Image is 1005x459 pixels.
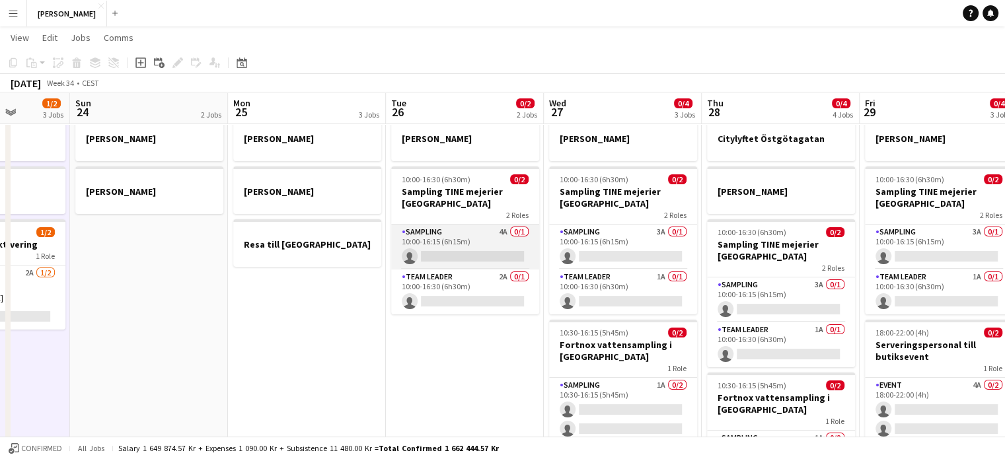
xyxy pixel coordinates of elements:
span: 2 Roles [822,263,844,273]
app-job-card: [PERSON_NAME] [233,166,381,214]
button: [PERSON_NAME] [27,1,107,26]
h3: [PERSON_NAME] [233,133,381,145]
span: 0/2 [668,174,687,184]
span: 1/2 [36,227,55,237]
h3: Sampling TINE mejerier [GEOGRAPHIC_DATA] [707,238,855,262]
span: Wed [549,97,566,109]
div: 4 Jobs [833,110,853,120]
span: View [11,32,29,44]
span: 0/2 [510,174,529,184]
h3: Sampling TINE mejerier [GEOGRAPHIC_DATA] [391,186,539,209]
span: Sun [75,97,91,109]
span: 0/2 [668,328,687,337]
h3: [PERSON_NAME] [391,133,539,145]
span: 2 Roles [980,210,1002,220]
span: 18:00-22:00 (4h) [875,328,929,337]
span: Thu [707,97,724,109]
app-job-card: 10:00-16:30 (6h30m)0/2Sampling TINE mejerier [GEOGRAPHIC_DATA]2 RolesSampling3A0/110:00-16:15 (6h... [707,219,855,367]
app-job-card: [PERSON_NAME] [549,114,697,161]
span: Jobs [71,32,91,44]
app-card-role: Sampling3A0/110:00-16:15 (6h15m) [549,225,697,269]
h3: Sampling TINE mejerier [GEOGRAPHIC_DATA] [549,186,697,209]
app-job-card: [PERSON_NAME] [707,166,855,214]
span: 0/4 [832,98,850,108]
span: 25 [231,104,250,120]
span: Mon [233,97,250,109]
app-job-card: Citylyftet Östgötagatan [707,114,855,161]
span: 0/2 [516,98,535,108]
h3: [PERSON_NAME] [707,186,855,197]
span: Tue [391,97,406,109]
div: CEST [82,78,99,88]
a: Edit [37,29,63,46]
span: 1 Role [667,363,687,373]
span: 26 [389,104,406,120]
span: 27 [547,104,566,120]
app-job-card: [PERSON_NAME] [75,166,223,214]
span: Confirmed [21,444,62,453]
a: View [5,29,34,46]
span: 28 [705,104,724,120]
div: [DATE] [11,77,41,90]
span: Edit [42,32,57,44]
span: 1/2 [42,98,61,108]
span: 1 Role [983,363,1002,373]
app-card-role: Sampling3A0/110:00-16:15 (6h15m) [707,277,855,322]
span: 0/4 [674,98,692,108]
span: Fri [865,97,875,109]
div: 3 Jobs [43,110,63,120]
h3: Resa till [GEOGRAPHIC_DATA] [233,238,381,250]
div: Salary 1 649 874.57 kr + Expenses 1 090.00 kr + Subsistence 11 480.00 kr = [118,443,499,453]
h3: [PERSON_NAME] [233,186,381,197]
div: 2 Jobs [517,110,537,120]
app-card-role: Sampling4A0/110:00-16:15 (6h15m) [391,225,539,269]
a: Jobs [65,29,96,46]
span: 24 [73,104,91,120]
span: Comms [104,32,133,44]
app-job-card: [PERSON_NAME] [233,114,381,161]
app-job-card: 10:00-16:30 (6h30m)0/2Sampling TINE mejerier [GEOGRAPHIC_DATA]2 RolesSampling4A0/110:00-16:15 (6h... [391,166,539,314]
span: 10:00-16:30 (6h30m) [560,174,628,184]
app-card-role: Team Leader1A0/110:00-16:30 (6h30m) [707,322,855,367]
span: 10:30-16:15 (5h45m) [718,380,786,390]
button: Confirmed [7,441,64,456]
span: 29 [863,104,875,120]
span: 2 Roles [664,210,687,220]
span: 0/2 [826,380,844,390]
app-job-card: [PERSON_NAME] [75,114,223,161]
h3: [PERSON_NAME] [549,133,697,145]
app-card-role: Team Leader2A0/110:00-16:30 (6h30m) [391,269,539,314]
span: All jobs [75,443,107,453]
div: 2 Jobs [201,110,221,120]
h3: [PERSON_NAME] [75,186,223,197]
h3: [PERSON_NAME] [75,133,223,145]
app-job-card: Resa till [GEOGRAPHIC_DATA] [233,219,381,267]
span: 0/2 [826,227,844,237]
app-job-card: 10:30-16:15 (5h45m)0/2Fortnox vattensampling i [GEOGRAPHIC_DATA]1 RoleSampling1A0/210:30-16:15 (5... [549,320,697,442]
h3: Fortnox vattensampling i [GEOGRAPHIC_DATA] [707,392,855,415]
h3: Citylyftet Östgötagatan [707,133,855,145]
span: Total Confirmed 1 662 444.57 kr [379,443,499,453]
span: 1 Role [36,251,55,261]
span: 1 Role [825,416,844,426]
app-job-card: [PERSON_NAME] [391,114,539,161]
span: 10:30-16:15 (5h45m) [560,328,628,337]
span: 10:00-16:30 (6h30m) [402,174,470,184]
app-card-role: Sampling1A0/210:30-16:15 (5h45m) [549,378,697,442]
app-card-role: Team Leader1A0/110:00-16:30 (6h30m) [549,269,697,314]
span: 0/2 [984,174,1002,184]
span: Week 34 [44,78,77,88]
span: 2 Roles [506,210,529,220]
app-job-card: 10:00-16:30 (6h30m)0/2Sampling TINE mejerier [GEOGRAPHIC_DATA]2 RolesSampling3A0/110:00-16:15 (6h... [549,166,697,314]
